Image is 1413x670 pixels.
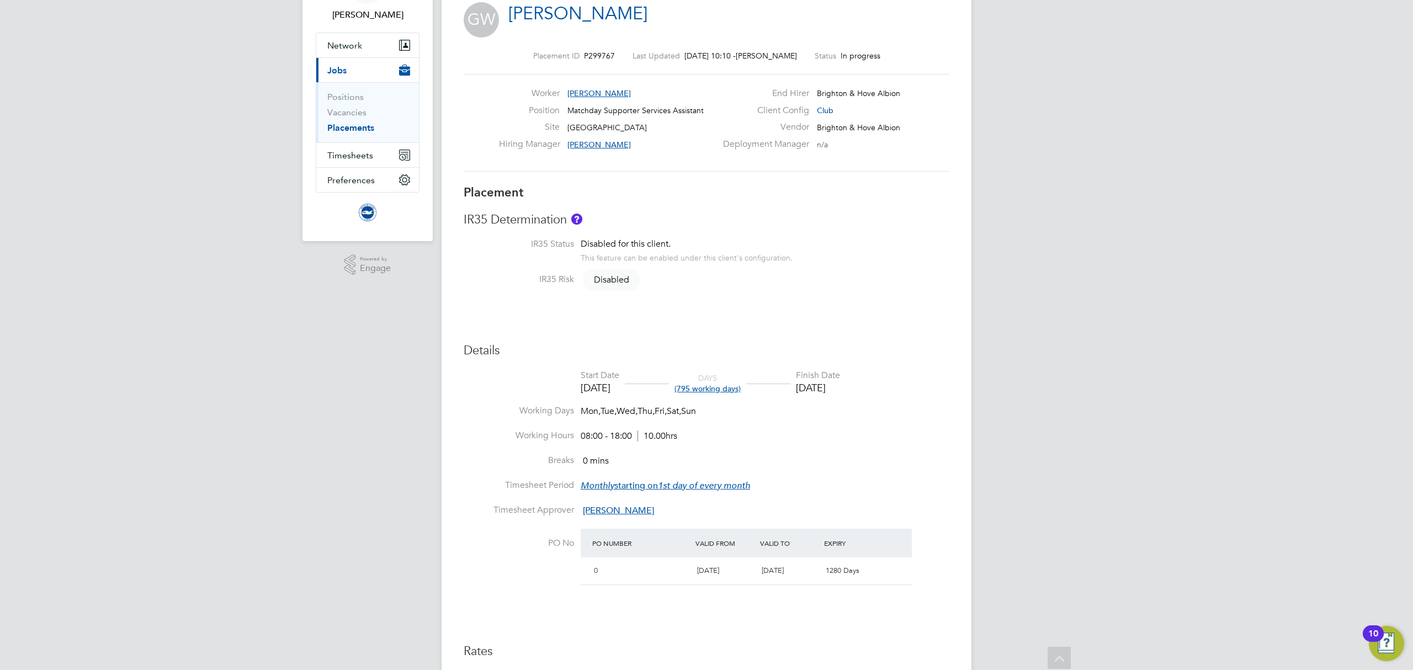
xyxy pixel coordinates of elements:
div: [DATE] [796,381,840,394]
span: Fri, [655,406,667,417]
span: 10.00hrs [638,430,677,442]
span: Disabled [583,269,640,291]
a: Placements [327,123,374,133]
span: Club [817,105,833,115]
span: Sun [681,406,696,417]
span: Preferences [327,175,375,185]
span: Thu, [638,406,655,417]
label: Hiring Manager [499,139,560,150]
label: Vendor [716,121,809,133]
em: Monthly [581,480,614,491]
label: Client Config [716,105,809,116]
div: DAYS [669,373,746,393]
label: Placement ID [533,51,580,61]
label: PO No [464,538,574,549]
div: Finish Date [796,370,840,381]
h3: IR35 Determination [464,212,949,228]
div: Valid From [693,533,757,553]
label: Working Days [464,405,574,417]
span: Matchday Supporter Services Assistant [567,105,704,115]
a: Vacancies [327,107,366,118]
div: PO Number [589,533,693,553]
span: Brighton & Hove Albion [817,123,900,132]
span: In progress [841,51,880,61]
span: Tue, [601,406,617,417]
span: [DATE] 10:10 - [684,51,736,61]
span: 0 mins [583,455,609,466]
a: [PERSON_NAME] [508,3,647,24]
label: Status [815,51,836,61]
a: Powered byEngage [344,254,391,275]
span: Brighton & Hove Albion [817,88,900,98]
div: Valid To [757,533,822,553]
span: Timesheets [327,150,373,161]
label: Worker [499,88,560,99]
span: 0 [594,566,598,575]
div: 08:00 - 18:00 [581,430,677,442]
label: Site [499,121,560,133]
span: P299767 [584,51,615,61]
span: Millie Crowhurst [316,8,419,22]
b: Placement [464,185,524,200]
button: Timesheets [316,143,419,167]
label: Breaks [464,455,574,466]
label: Timesheet Period [464,480,574,491]
label: IR35 Status [464,238,574,250]
div: This feature can be enabled under this client's configuration. [581,250,793,263]
button: Network [316,33,419,57]
span: Wed, [617,406,638,417]
span: Network [327,40,362,51]
span: Engage [360,264,391,273]
span: [PERSON_NAME] [567,88,631,98]
div: 10 [1368,634,1378,648]
a: Positions [327,92,364,102]
span: [GEOGRAPHIC_DATA] [567,123,647,132]
div: Expiry [821,533,886,553]
label: Deployment Manager [716,139,809,150]
button: Jobs [316,58,419,82]
span: (795 working days) [674,384,741,394]
label: Working Hours [464,430,574,442]
div: Jobs [316,82,419,142]
em: 1st day of every month [658,480,750,491]
a: Go to home page [316,204,419,221]
span: [DATE] [762,566,784,575]
img: brightonandhovealbion-logo-retina.png [359,204,376,221]
span: starting on [581,480,750,491]
button: Preferences [316,168,419,192]
span: Mon, [581,406,601,417]
span: Sat, [667,406,681,417]
h3: Rates [464,644,949,660]
span: 1280 Days [826,566,859,575]
button: About IR35 [571,214,582,225]
span: n/a [817,140,828,150]
span: [PERSON_NAME] [567,140,631,150]
span: [DATE] [697,566,719,575]
div: Start Date [581,370,619,381]
span: [PERSON_NAME] [736,51,797,61]
span: Jobs [327,65,347,76]
div: [DATE] [581,381,619,394]
h3: Details [464,343,949,359]
label: Last Updated [633,51,680,61]
label: IR35 Risk [464,274,574,285]
span: [PERSON_NAME] [583,505,654,516]
span: Powered by [360,254,391,264]
label: Position [499,105,560,116]
button: Open Resource Center, 10 new notifications [1369,626,1404,661]
span: Disabled for this client. [581,238,671,249]
span: GW [464,2,499,38]
label: Timesheet Approver [464,504,574,516]
label: End Hirer [716,88,809,99]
